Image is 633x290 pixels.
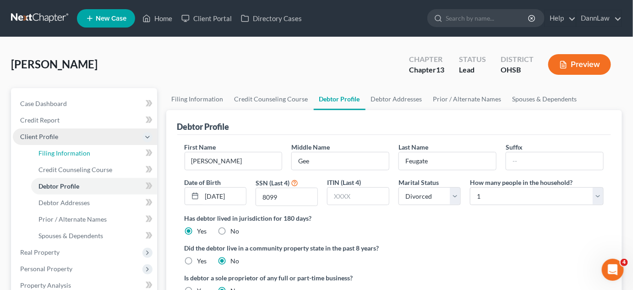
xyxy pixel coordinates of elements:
[31,228,157,244] a: Spouses & Dependents
[185,152,282,170] input: --
[20,265,72,273] span: Personal Property
[185,213,604,223] label: Has debtor lived in jurisdiction for 180 days?
[398,178,439,187] label: Marital Status
[436,65,444,74] span: 13
[314,88,366,110] a: Debtor Profile
[96,15,126,22] span: New Case
[38,166,112,173] span: Credit Counseling Course
[138,10,177,27] a: Home
[621,259,628,266] span: 4
[459,54,486,65] div: Status
[602,259,624,281] iframe: Intercom live chat
[507,88,583,110] a: Spouses & Dependents
[577,10,622,27] a: DannLaw
[177,10,236,27] a: Client Portal
[185,273,390,283] label: Is debtor a sole proprietor of any full or part-time business?
[20,116,60,124] span: Credit Report
[31,145,157,162] a: Filing Information
[256,188,317,206] input: XXXX
[459,65,486,75] div: Lead
[291,142,330,152] label: Middle Name
[185,243,604,253] label: Did the debtor live in a community property state in the past 8 years?
[20,133,58,140] span: Client Profile
[177,121,229,132] div: Debtor Profile
[185,178,221,187] label: Date of Birth
[398,142,428,152] label: Last Name
[256,178,289,188] label: SSN (Last 4)
[202,188,246,205] input: MM/DD/YYYY
[506,152,603,170] input: --
[13,95,157,112] a: Case Dashboard
[38,215,107,223] span: Prior / Alternate Names
[548,54,611,75] button: Preview
[229,88,314,110] a: Credit Counseling Course
[409,54,444,65] div: Chapter
[38,199,90,206] span: Debtor Addresses
[428,88,507,110] a: Prior / Alternate Names
[470,178,573,187] label: How many people in the household?
[38,149,90,157] span: Filing Information
[31,162,157,178] a: Credit Counseling Course
[292,152,389,170] input: M.I
[399,152,496,170] input: --
[231,257,240,266] label: No
[185,142,216,152] label: First Name
[327,188,389,205] input: XXXX
[506,142,523,152] label: Suffix
[446,10,529,27] input: Search by name...
[20,248,60,256] span: Real Property
[236,10,306,27] a: Directory Cases
[197,257,207,266] label: Yes
[20,100,67,107] span: Case Dashboard
[501,54,534,65] div: District
[31,178,157,195] a: Debtor Profile
[197,227,207,236] label: Yes
[366,88,428,110] a: Debtor Addresses
[11,57,98,71] span: [PERSON_NAME]
[501,65,534,75] div: OHSB
[13,112,157,128] a: Credit Report
[31,211,157,228] a: Prior / Alternate Names
[31,195,157,211] a: Debtor Addresses
[166,88,229,110] a: Filing Information
[38,182,79,190] span: Debtor Profile
[20,281,71,289] span: Property Analysis
[409,65,444,75] div: Chapter
[327,178,361,187] label: ITIN (Last 4)
[545,10,576,27] a: Help
[231,227,240,236] label: No
[38,232,103,240] span: Spouses & Dependents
